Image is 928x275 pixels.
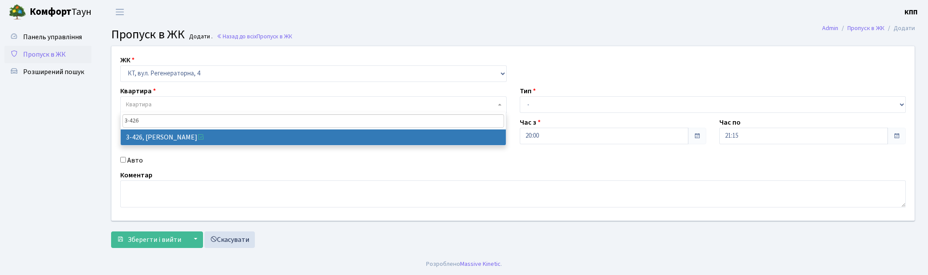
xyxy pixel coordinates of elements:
li: Додати [884,24,915,33]
button: Переключити навігацію [109,5,131,19]
span: Таун [30,5,91,20]
span: Квартира [126,100,152,109]
a: КПП [904,7,918,17]
span: Пропуск в ЖК [111,26,185,43]
a: Пропуск в ЖК [4,46,91,63]
span: Розширений пошук [23,67,84,77]
div: Розроблено . [426,259,502,269]
label: Квартира [120,86,156,96]
label: ЖК [120,55,135,65]
span: Зберегти і вийти [128,235,181,244]
a: Admin [822,24,838,33]
a: Панель управління [4,28,91,46]
label: Час по [719,117,741,128]
label: Тип [520,86,536,96]
b: Комфорт [30,5,71,19]
span: Панель управління [23,32,82,42]
button: Зберегти і вийти [111,231,187,248]
nav: breadcrumb [809,19,928,37]
li: 3-426, [PERSON_NAME] [121,129,506,145]
a: Скасувати [204,231,255,248]
label: Авто [127,155,143,166]
span: Пропуск в ЖК [23,50,66,59]
a: Назад до всіхПропуск в ЖК [217,32,292,41]
label: Коментар [120,170,152,180]
a: Пропуск в ЖК [847,24,884,33]
span: Пропуск в ЖК [257,32,292,41]
img: logo.png [9,3,26,21]
small: Додати . [187,33,213,41]
label: Час з [520,117,541,128]
a: Розширений пошук [4,63,91,81]
a: Massive Kinetic [460,259,501,268]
